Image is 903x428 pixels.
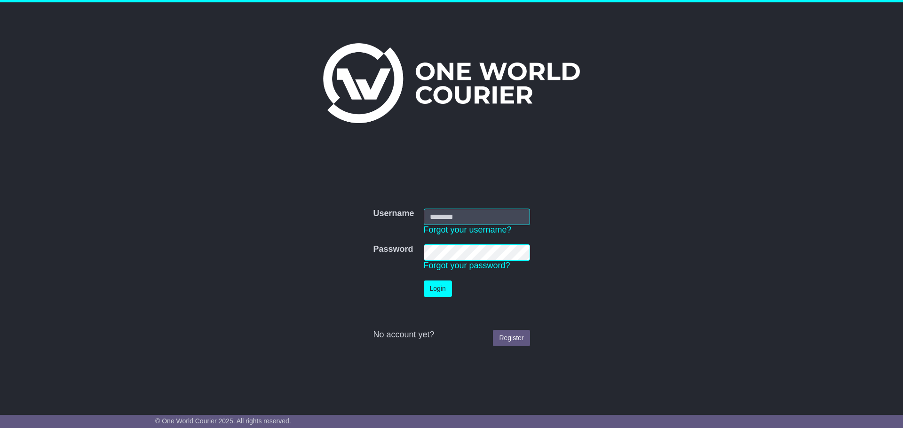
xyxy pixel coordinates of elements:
a: Forgot your username? [424,225,512,234]
button: Login [424,280,452,297]
a: Register [493,330,530,346]
label: Password [373,244,413,255]
img: One World [323,43,580,123]
a: Forgot your password? [424,261,510,270]
span: © One World Courier 2025. All rights reserved. [155,417,291,425]
div: No account yet? [373,330,530,340]
label: Username [373,209,414,219]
